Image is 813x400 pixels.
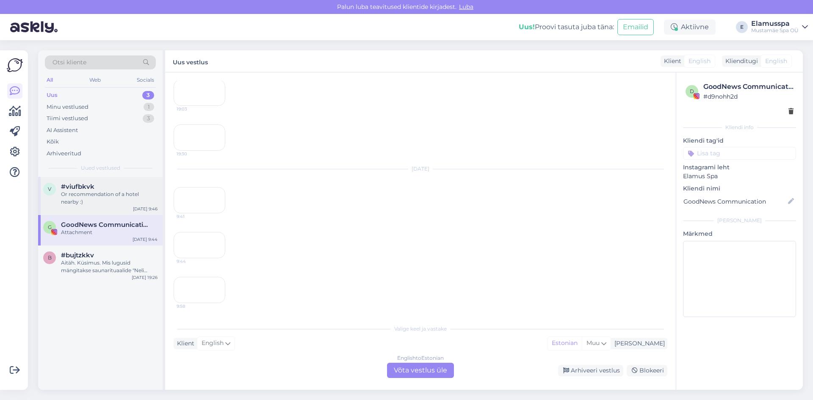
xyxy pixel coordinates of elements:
img: Askly Logo [7,57,23,73]
p: Märkmed [683,229,796,238]
a: ElamusspaMustamäe Spa OÜ [751,20,808,34]
span: v [48,186,51,192]
span: G [48,224,52,230]
div: 3 [143,114,154,123]
div: Võta vestlus üle [387,363,454,378]
span: Luba [456,3,476,11]
label: Uus vestlus [173,55,208,67]
p: Kliendi tag'id [683,136,796,145]
span: GoodNews Communication [61,221,149,229]
div: Uus [47,91,58,99]
div: All [45,74,55,86]
input: Lisa nimi [683,197,786,206]
div: # d9nohh2d [703,92,794,101]
div: Kõik [47,138,59,146]
div: [DATE] [174,165,667,173]
div: E [736,21,748,33]
div: English to Estonian [397,354,444,362]
div: Tiimi vestlused [47,114,88,123]
span: Uued vestlused [81,164,120,172]
div: [DATE] 9:44 [133,236,158,243]
div: [PERSON_NAME] [683,217,796,224]
div: [PERSON_NAME] [611,339,665,348]
div: Klienditugi [722,57,758,66]
button: Emailid [617,19,654,35]
div: [DATE] 9:46 [133,206,158,212]
div: Blokeeri [627,365,667,376]
div: Or recommendation of a hotel nearby :) [61,190,158,206]
span: d [690,88,694,94]
input: Lisa tag [683,147,796,160]
div: Mustamäe Spa OÜ [751,27,799,34]
span: Otsi kliente [53,58,86,67]
span: English [202,339,224,348]
div: Minu vestlused [47,103,88,111]
div: Proovi tasuta juba täna: [519,22,614,32]
div: Elamusspa [751,20,799,27]
div: Web [88,74,102,86]
div: Aktiivne [664,19,716,35]
span: 9:58 [177,303,208,309]
span: #viufbkvk [61,183,94,190]
span: 9:44 [177,258,208,265]
div: Arhiveeri vestlus [558,365,623,376]
div: 3 [142,91,154,99]
p: Instagrami leht [683,163,796,172]
span: 19:03 [177,106,208,112]
span: 19:30 [177,151,208,157]
div: AI Assistent [47,126,78,135]
span: English [689,57,711,66]
div: Kliendi info [683,124,796,131]
span: b [48,254,52,261]
div: 1 [144,103,154,111]
div: Klient [174,339,194,348]
div: Aitäh. Küsimus. Mis lugusid mängitakse saunarituaalide "Neli aastaaega" ja "Vihtade vägi" ajal? [61,259,158,274]
span: Muu [586,339,600,347]
div: GoodNews Communication [703,82,794,92]
span: 9:41 [177,213,208,220]
p: Elamus Spa [683,172,796,181]
b: Uus! [519,23,535,31]
div: Socials [135,74,156,86]
div: Estonian [548,337,582,350]
span: #bujtzkkv [61,251,94,259]
div: Valige keel ja vastake [174,325,667,333]
p: Kliendi nimi [683,184,796,193]
span: English [765,57,787,66]
div: Klient [661,57,681,66]
div: Attachment [61,229,158,236]
div: [DATE] 19:26 [132,274,158,281]
div: Arhiveeritud [47,149,81,158]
